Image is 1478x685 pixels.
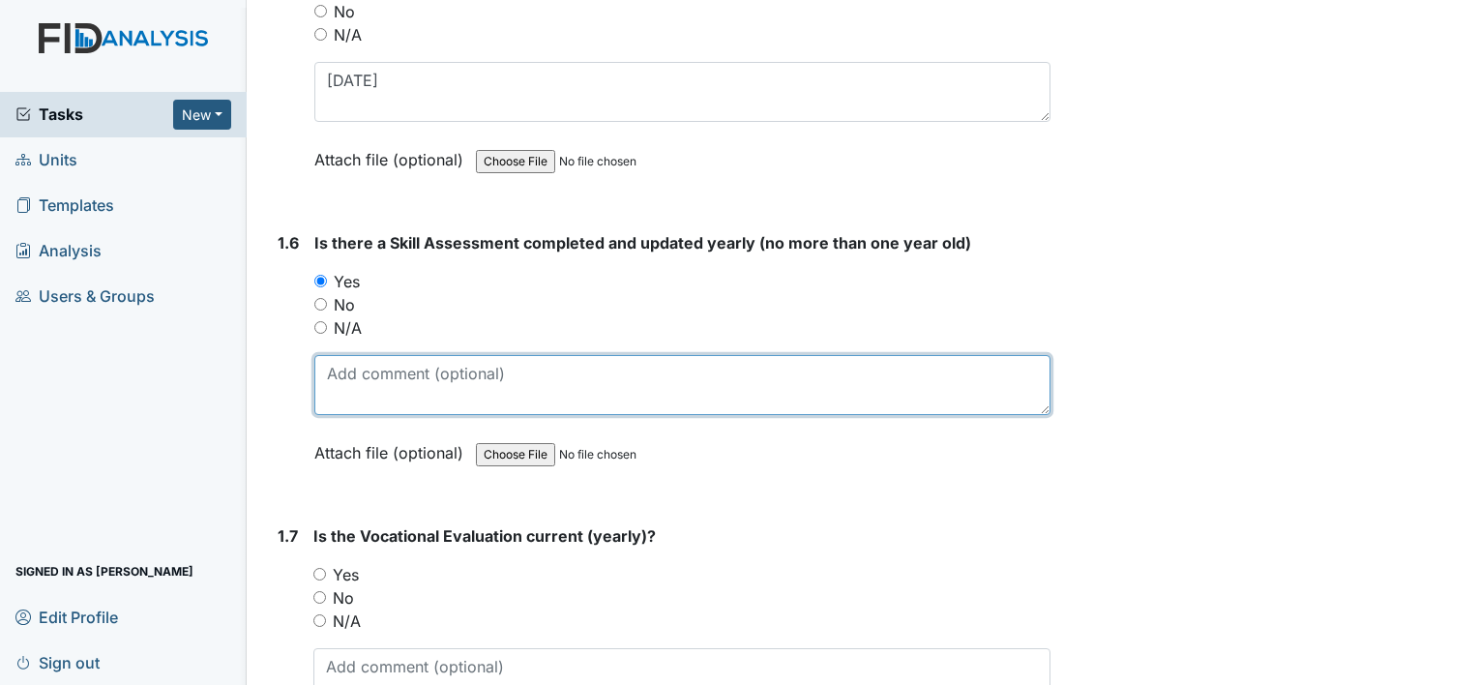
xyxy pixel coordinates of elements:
label: Yes [333,563,359,586]
label: No [333,586,354,610]
label: N/A [334,316,362,340]
button: New [173,100,231,130]
span: Units [15,145,77,175]
a: Tasks [15,103,173,126]
span: Edit Profile [15,602,118,632]
span: Sign out [15,647,100,677]
label: Attach file (optional) [314,137,471,171]
input: N/A [314,28,327,41]
label: No [334,293,355,316]
span: Users & Groups [15,282,155,312]
label: N/A [333,610,361,633]
span: Signed in as [PERSON_NAME] [15,556,193,586]
span: Is the Vocational Evaluation current (yearly)? [313,526,656,546]
label: N/A [334,23,362,46]
label: 1.7 [278,524,298,548]
input: Yes [314,275,327,287]
span: Templates [15,191,114,221]
label: Yes [334,270,360,293]
span: Is there a Skill Assessment completed and updated yearly (no more than one year old) [314,233,971,253]
input: Yes [313,568,326,581]
input: No [314,5,327,17]
span: Analysis [15,236,102,266]
label: 1.6 [278,231,299,254]
input: N/A [314,321,327,334]
input: No [313,591,326,604]
label: Attach file (optional) [314,431,471,464]
input: N/A [313,614,326,627]
input: No [314,298,327,311]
